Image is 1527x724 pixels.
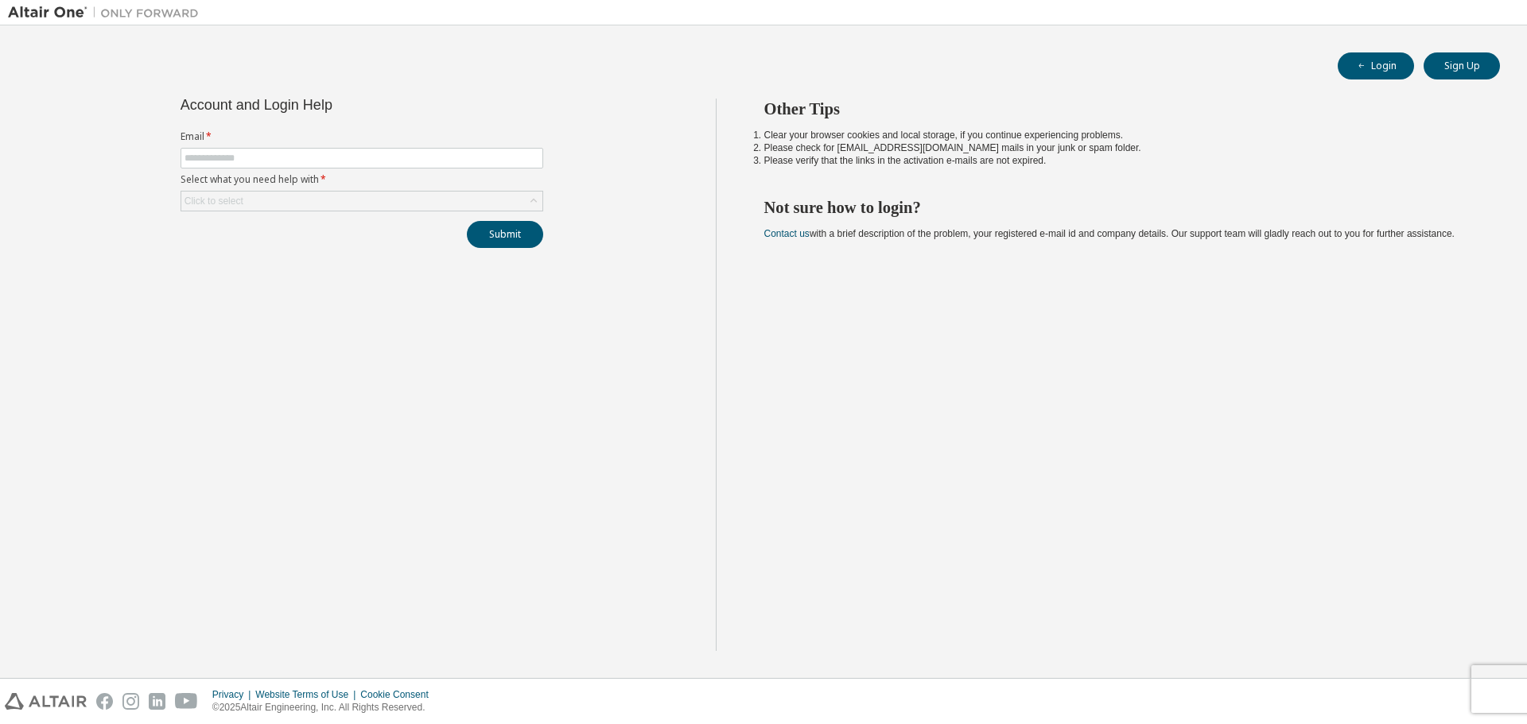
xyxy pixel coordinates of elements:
div: Cookie Consent [360,688,437,701]
button: Login [1338,52,1414,79]
li: Please check for [EMAIL_ADDRESS][DOMAIN_NAME] mails in your junk or spam folder. [764,141,1472,154]
label: Email [181,130,543,143]
div: Privacy [212,688,255,701]
img: facebook.svg [96,693,113,710]
img: altair_logo.svg [5,693,87,710]
button: Submit [467,221,543,248]
img: youtube.svg [175,693,198,710]
img: linkedin.svg [149,693,165,710]
li: Please verify that the links in the activation e-mails are not expired. [764,154,1472,167]
div: Click to select [181,192,542,211]
label: Select what you need help with [181,173,543,186]
p: © 2025 Altair Engineering, Inc. All Rights Reserved. [212,701,438,714]
a: Contact us [764,228,810,239]
h2: Other Tips [764,99,1472,119]
h2: Not sure how to login? [764,197,1472,218]
div: Click to select [185,195,243,207]
div: Website Terms of Use [255,688,360,701]
span: with a brief description of the problem, your registered e-mail id and company details. Our suppo... [764,228,1455,239]
img: Altair One [8,5,207,21]
button: Sign Up [1424,52,1500,79]
li: Clear your browser cookies and local storage, if you continue experiencing problems. [764,129,1472,141]
img: instagram.svg [122,693,139,710]
div: Account and Login Help [181,99,471,111]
